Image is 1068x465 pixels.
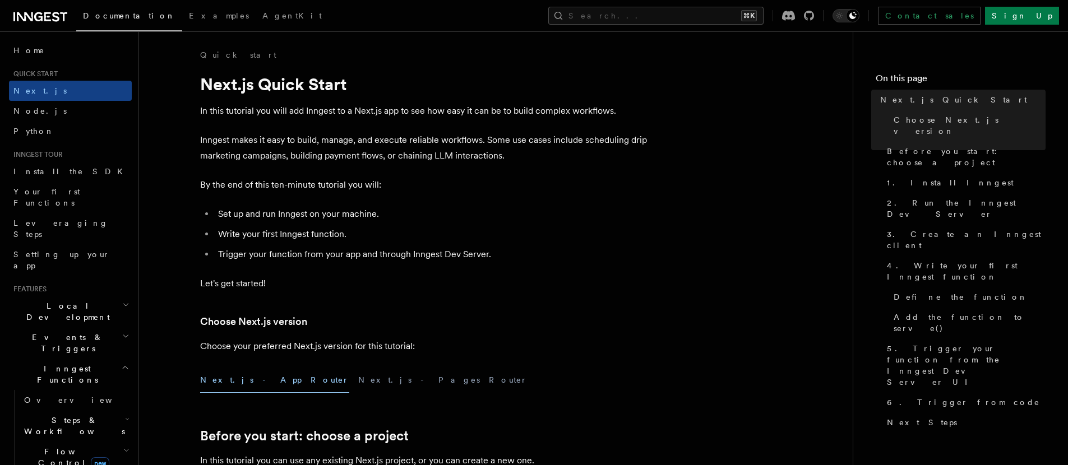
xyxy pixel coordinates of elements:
p: In this tutorial you will add Inngest to a Next.js app to see how easy it can be to build complex... [200,103,649,119]
li: Set up and run Inngest on your machine. [215,206,649,222]
a: Python [9,121,132,141]
a: Next.js [9,81,132,101]
a: AgentKit [256,3,329,30]
span: Inngest tour [9,150,63,159]
span: Add the function to serve() [894,311,1046,334]
span: Your first Functions [13,187,80,207]
a: 3. Create an Inngest client [882,224,1046,255]
span: Documentation [83,11,175,20]
a: Sign Up [985,7,1059,25]
span: Choose Next.js version [894,114,1046,137]
a: 6. Trigger from code [882,392,1046,412]
a: Next.js Quick Start [876,90,1046,110]
li: Write your first Inngest function. [215,226,649,242]
span: Next.js [13,86,67,95]
p: Inngest makes it easy to build, manage, and execute reliable workflows. Some use cases include sc... [200,132,649,164]
a: Documentation [76,3,182,31]
span: Leveraging Steps [13,218,108,239]
a: Contact sales [878,7,981,25]
p: Choose your preferred Next.js version for this tutorial: [200,338,649,354]
a: Choose Next.js version [200,314,307,329]
button: Toggle dark mode [833,9,859,22]
span: 5. Trigger your function from the Inngest Dev Server UI [887,343,1046,388]
a: Setting up your app [9,244,132,276]
span: Setting up your app [13,250,110,270]
li: Trigger your function from your app and through Inngest Dev Server. [215,247,649,262]
p: By the end of this ten-minute tutorial you will: [200,177,649,193]
button: Search...⌘K [548,7,764,25]
a: Quick start [200,49,276,61]
button: Events & Triggers [9,327,132,359]
span: Inngest Functions [9,363,121,385]
span: AgentKit [262,11,322,20]
kbd: ⌘K [741,10,757,21]
a: 4. Write your first Inngest function [882,255,1046,287]
span: 6. Trigger from code [887,397,1040,408]
a: Examples [182,3,256,30]
span: Steps & Workflows [20,415,125,437]
span: Next Steps [887,417,957,428]
a: Home [9,40,132,61]
span: Python [13,127,54,136]
a: Node.js [9,101,132,121]
button: Next.js - Pages Router [358,368,528,393]
a: 2. Run the Inngest Dev Server [882,193,1046,224]
span: Install the SDK [13,167,130,176]
span: Examples [189,11,249,20]
button: Next.js - App Router [200,368,349,393]
span: 3. Create an Inngest client [887,229,1046,251]
a: Leveraging Steps [9,213,132,244]
span: 4. Write your first Inngest function [887,260,1046,282]
a: Next Steps [882,412,1046,433]
span: Next.js Quick Start [880,94,1027,105]
a: Overview [20,390,132,410]
a: Before you start: choose a project [200,428,409,444]
a: 5. Trigger your function from the Inngest Dev Server UI [882,338,1046,392]
span: Home [13,45,45,56]
span: Events & Triggers [9,332,122,354]
h1: Next.js Quick Start [200,74,649,94]
a: Add the function to serve() [889,307,1046,338]
span: Features [9,285,47,294]
span: Before you start: choose a project [887,146,1046,168]
span: Define the function [894,291,1028,303]
a: Define the function [889,287,1046,307]
button: Inngest Functions [9,359,132,390]
button: Steps & Workflows [20,410,132,441]
h4: On this page [876,72,1046,90]
span: 2. Run the Inngest Dev Server [887,197,1046,220]
span: 1. Install Inngest [887,177,1014,188]
span: Local Development [9,300,122,323]
a: Before you start: choose a project [882,141,1046,173]
button: Local Development [9,296,132,327]
p: Let's get started! [200,276,649,291]
span: Overview [24,396,140,404]
a: Your first Functions [9,182,132,213]
a: 1. Install Inngest [882,173,1046,193]
span: Node.js [13,106,67,115]
a: Choose Next.js version [889,110,1046,141]
a: Install the SDK [9,161,132,182]
span: Quick start [9,69,58,78]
